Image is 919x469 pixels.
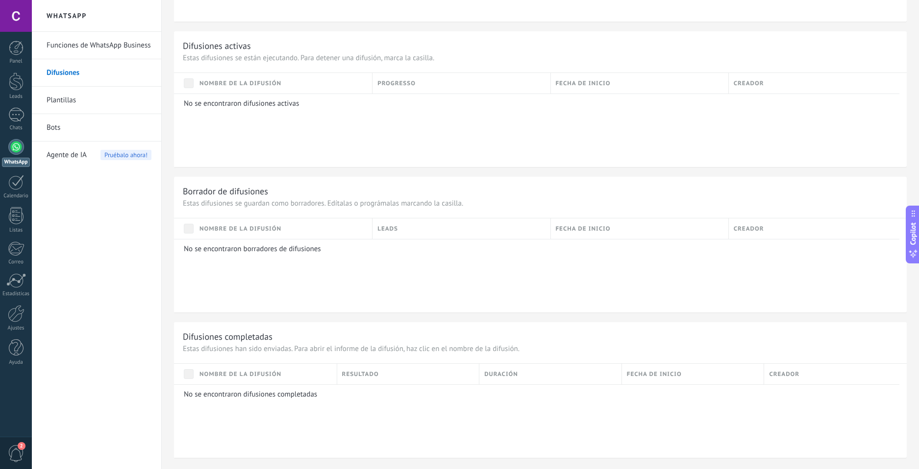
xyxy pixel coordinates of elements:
span: Agente de IA [47,141,87,169]
span: Fecha de inicio [627,370,682,379]
span: Creador [734,224,764,234]
span: Fecha de inicio [556,224,611,234]
span: 2 [18,442,25,450]
div: Leads [2,94,30,100]
div: Ajustes [2,325,30,331]
a: Plantillas [47,87,151,114]
a: Bots [47,114,151,141]
p: Estas difusiones han sido enviadas. Para abrir el informe de la difusión, haz clic en el nombre d... [183,344,898,353]
div: Difusiones activas [183,40,251,51]
p: Estas difusiones se guardan como borradores. Edítalas o prográmalas marcando la casilla. [183,199,898,208]
p: Estas difusiones se están ejecutando. Para detener una difusión, marca la casilla. [183,53,898,63]
div: Correo [2,259,30,265]
span: Leads [377,224,398,234]
a: Agente de IAPruébalo ahora! [47,141,151,169]
span: Resultado [342,370,379,379]
div: Borrador de difusiones [183,186,268,197]
p: No se encontraron difusiones completadas [184,390,893,399]
div: Chats [2,125,30,131]
a: Difusiones [47,59,151,87]
div: Calendario [2,193,30,199]
span: Nombre de la difusión [199,370,281,379]
li: Plantillas [32,87,161,114]
div: WhatsApp [2,158,30,167]
span: Nombre de la difusión [199,224,281,234]
div: Panel [2,58,30,65]
span: Progresso [377,79,416,88]
li: Agente de IA [32,141,161,168]
div: Estadísticas [2,291,30,297]
span: Duración [484,370,518,379]
p: No se encontraron difusiones activas [184,99,893,108]
li: Bots [32,114,161,141]
p: No se encontraron borradores de difusiones [184,244,893,254]
li: Funciones de WhatsApp Business [32,32,161,59]
span: Nombre de la difusión [199,79,281,88]
div: Listas [2,227,30,234]
div: Difusiones completadas [183,331,273,342]
span: Copilot [908,223,918,245]
span: Fecha de inicio [556,79,611,88]
span: Creador [734,79,764,88]
li: Difusiones [32,59,161,87]
span: Pruébalo ahora! [100,150,151,160]
span: Creador [769,370,799,379]
a: Funciones de WhatsApp Business [47,32,151,59]
div: Ayuda [2,359,30,366]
